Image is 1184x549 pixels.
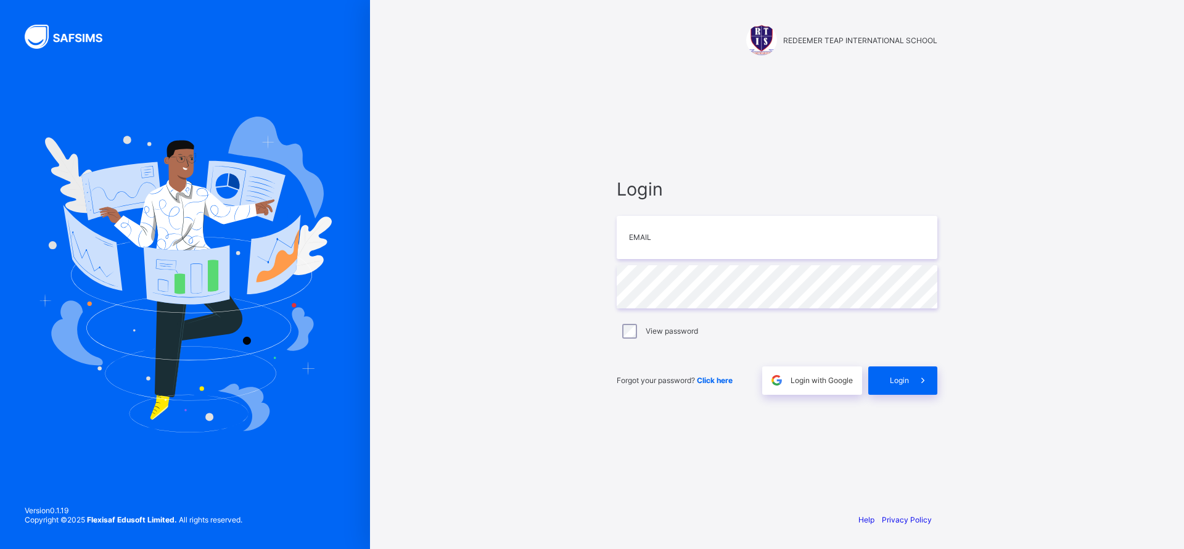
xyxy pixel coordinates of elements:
[882,515,932,524] a: Privacy Policy
[646,326,698,336] label: View password
[87,515,177,524] strong: Flexisaf Edusoft Limited.
[697,376,733,385] a: Click here
[25,25,117,49] img: SAFSIMS Logo
[617,376,733,385] span: Forgot your password?
[38,117,332,432] img: Hero Image
[858,515,874,524] a: Help
[791,376,853,385] span: Login with Google
[25,515,242,524] span: Copyright © 2025 All rights reserved.
[783,36,937,45] span: REDEEMER TEAP INTERNATIONAL SCHOOL
[890,376,909,385] span: Login
[770,373,784,387] img: google.396cfc9801f0270233282035f929180a.svg
[617,178,937,200] span: Login
[25,506,242,515] span: Version 0.1.19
